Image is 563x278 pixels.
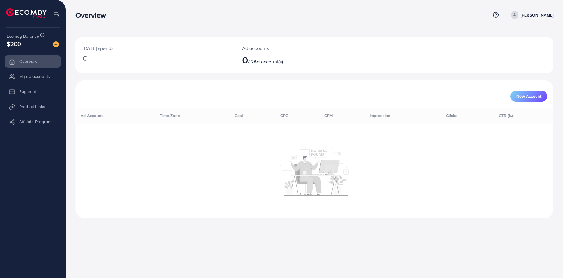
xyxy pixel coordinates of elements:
[254,58,283,65] span: Ad account(s)
[7,33,39,39] span: Ecomdy Balance
[53,11,60,18] img: menu
[242,53,248,67] span: 0
[242,45,347,52] p: Ad accounts
[521,11,553,19] p: [PERSON_NAME]
[7,39,21,48] span: $200
[83,45,228,52] p: [DATE] spends
[75,11,111,20] h3: Overview
[53,41,59,47] img: image
[516,94,541,98] span: New Account
[6,8,47,18] img: logo
[510,91,547,102] button: New Account
[508,11,553,19] a: [PERSON_NAME]
[242,54,347,66] h2: / 2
